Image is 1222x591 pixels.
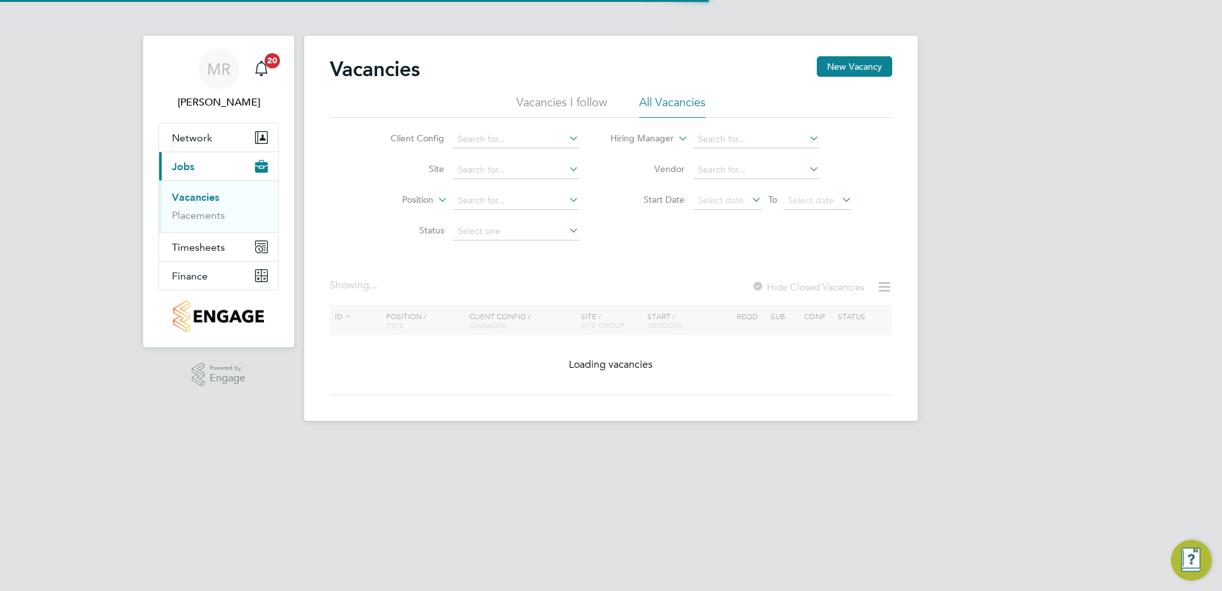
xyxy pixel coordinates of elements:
input: Search for... [693,161,819,179]
span: Engage [210,373,245,384]
label: Hide Closed Vacancies [752,281,864,293]
img: countryside-properties-logo-retina.png [173,301,263,332]
span: ... [369,279,377,292]
label: Vendor [611,163,684,175]
label: Hiring Manager [600,132,674,145]
input: Search for... [453,161,579,179]
button: Engage Resource Center [1171,540,1212,581]
button: Timesheets [159,233,278,261]
button: Jobs [159,152,278,180]
label: Start Date [611,194,684,205]
input: Select one [453,223,579,240]
li: All Vacancies [639,95,706,118]
span: Finance [172,270,208,282]
a: MR[PERSON_NAME] [159,49,279,110]
span: MR [207,61,231,77]
input: Search for... [453,192,579,210]
h2: Vacancies [330,56,420,82]
span: 20 [265,53,280,68]
span: Select date [788,194,834,206]
span: To [764,191,781,208]
a: Placements [172,209,225,221]
span: Timesheets [172,241,225,253]
a: Powered byEngage [192,363,246,387]
input: Search for... [693,130,819,148]
span: Select date [698,194,744,206]
li: Vacancies I follow [516,95,607,118]
input: Search for... [453,130,579,148]
span: Powered by [210,363,245,374]
label: Site [371,163,444,175]
button: Finance [159,262,278,290]
span: Martin Routh [159,95,279,110]
label: Status [371,225,444,236]
a: Vacancies [172,191,219,203]
a: 20 [249,49,274,90]
button: Network [159,123,278,152]
label: Position [360,194,433,207]
span: Jobs [172,161,194,173]
button: New Vacancy [817,56,892,77]
a: Go to home page [159,301,279,332]
div: Jobs [159,180,278,232]
span: Network [172,132,212,144]
nav: Main navigation [143,36,294,347]
label: Client Config [371,132,444,144]
div: Showing [330,279,380,292]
